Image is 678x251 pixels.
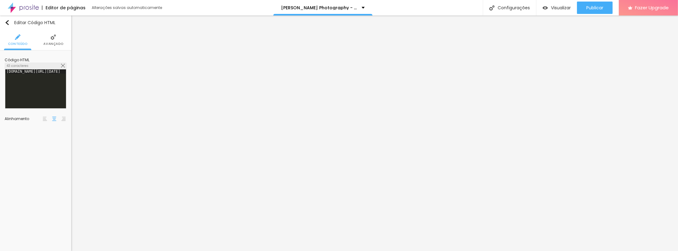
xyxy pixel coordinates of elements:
span: Fazer Upgrade [635,5,669,10]
img: Icone [489,5,495,11]
div: Alinhamento [5,117,42,121]
span: Visualizar [551,5,571,10]
span: Conteúdo [8,42,28,45]
span: Publicar [586,5,603,10]
div: Editar Código HTML [5,20,55,25]
img: paragraph-right-align.svg [61,117,66,121]
img: Icone [15,34,20,40]
img: Icone [51,34,56,40]
div: 43 caracteres [5,63,66,69]
div: Editor de páginas [42,6,86,10]
img: paragraph-left-align.svg [43,117,47,121]
img: Icone [61,64,65,67]
img: paragraph-center-align.svg [52,117,56,121]
img: view-1.svg [543,5,548,11]
button: Publicar [577,2,613,14]
iframe: Editor [71,15,678,251]
img: Icone [5,20,10,25]
span: Avançado [43,42,63,45]
button: Visualizar [536,2,577,14]
div: Código HTML [5,58,67,62]
div: Alterações salvas automaticamente [92,6,163,10]
p: [PERSON_NAME] Photography - [GEOGRAPHIC_DATA][DATE] [281,6,357,10]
